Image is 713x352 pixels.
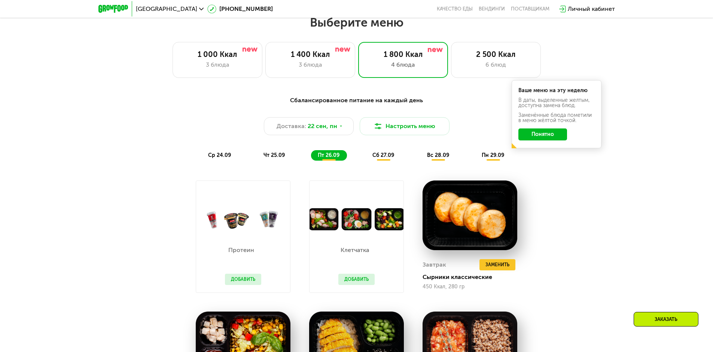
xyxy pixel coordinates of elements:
[338,274,375,285] button: Добавить
[366,60,440,69] div: 4 блюда
[318,152,339,158] span: пт 26.09
[273,60,347,69] div: 3 блюда
[225,274,261,285] button: Добавить
[135,96,578,105] div: Сбалансированное питание на каждый день
[518,128,567,140] button: Понятно
[423,259,446,270] div: Завтрак
[360,117,450,135] button: Настроить меню
[136,6,197,12] span: [GEOGRAPHIC_DATA]
[518,98,595,108] div: В даты, выделенные желтым, доступна замена блюд.
[479,259,515,270] button: Заменить
[208,152,231,158] span: ср 24.09
[263,152,285,158] span: чт 25.09
[180,60,255,69] div: 3 блюда
[518,88,595,93] div: Ваше меню на эту неделю
[308,122,337,131] span: 22 сен, пн
[24,15,689,30] h2: Выберите меню
[459,60,533,69] div: 6 блюд
[427,152,449,158] span: вс 28.09
[338,247,371,253] p: Клетчатка
[423,284,517,290] div: 450 Ккал, 280 гр
[423,273,523,281] div: Сырники классические
[482,152,504,158] span: пн 29.09
[366,50,440,59] div: 1 800 Ккал
[485,261,509,268] span: Заменить
[180,50,255,59] div: 1 000 Ккал
[225,247,258,253] p: Протеин
[437,6,473,12] a: Качество еды
[207,4,273,13] a: [PHONE_NUMBER]
[511,6,549,12] div: поставщикам
[518,113,595,123] div: Заменённые блюда пометили в меню жёлтой точкой.
[459,50,533,59] div: 2 500 Ккал
[634,312,698,327] div: Заказать
[277,122,306,131] span: Доставка:
[568,4,615,13] div: Личный кабинет
[273,50,347,59] div: 1 400 Ккал
[479,6,505,12] a: Вендинги
[372,152,394,158] span: сб 27.09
